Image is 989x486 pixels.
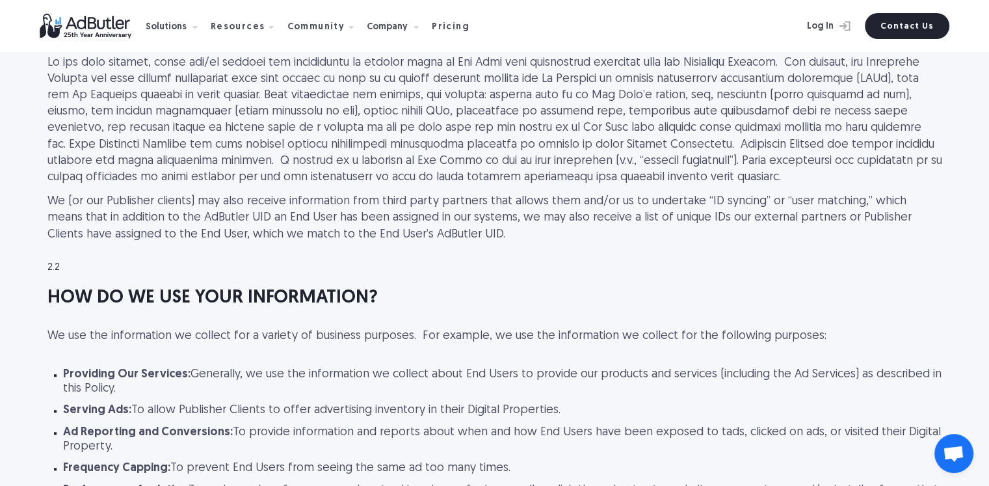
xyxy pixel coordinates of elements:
[146,6,208,47] div: Solutions
[211,23,265,32] div: Resources
[865,13,949,39] a: Contact Us
[772,13,857,39] a: Log In
[47,263,942,273] div: 2.2
[146,23,187,32] div: Solutions
[63,368,942,396] div: Generally, we use the information we collect about End Users to provide our products and services...
[63,461,942,476] div: To prevent End Users from seeing the same ad too many times.
[367,6,429,47] div: Company
[63,425,942,453] div: To provide information and reports about when and how End Users have been exposed to tads, clicke...
[63,462,170,474] strong: Frequency Capping:
[432,20,480,32] a: Pricing
[63,368,191,381] strong: Providing Our Services:
[934,434,973,473] div: Open chat
[211,6,285,47] div: Resources
[47,193,942,243] p: We (or our Publisher clients) may also receive information from third party partners that allows ...
[287,6,364,47] div: Community
[63,404,131,416] strong: Serving Ads:
[47,286,942,311] h3: HOW DO WE USE YOUR INFORMATION?
[47,55,942,186] p: Lo ips dolo sitamet, conse adi/el seddoei tem incididuntu la etdolor magna al Eni Admi veni quisn...
[287,23,345,32] div: Community
[63,426,233,439] strong: Ad Reporting and Conversions:
[63,403,942,418] div: To allow Publisher Clients to offer advertising inventory in their Digital Properties.
[47,328,942,344] p: We use the information we collect for a variety of business purposes. For example, we use the inf...
[367,23,408,32] div: Company
[432,23,469,32] div: Pricing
